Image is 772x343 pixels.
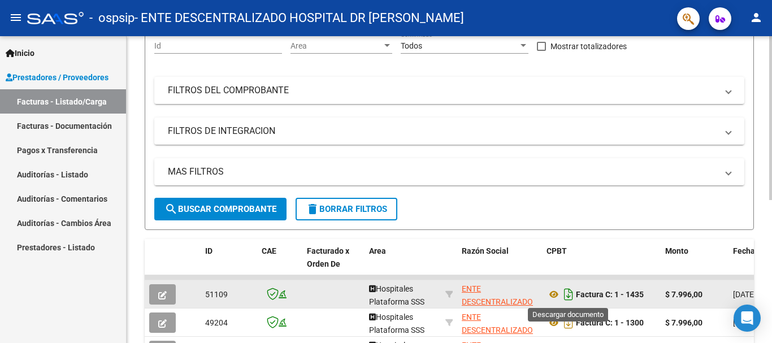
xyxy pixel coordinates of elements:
[369,312,424,335] span: Hospitales Plataforma SSS
[462,283,537,306] div: 30667332873
[665,290,702,299] strong: $ 7.996,00
[733,318,756,327] span: [DATE]
[576,318,644,327] strong: Factura C: 1 - 1300
[457,239,542,289] datatable-header-cell: Razón Social
[205,318,228,327] span: 49204
[661,239,728,289] datatable-header-cell: Monto
[542,239,661,289] datatable-header-cell: CPBT
[201,239,257,289] datatable-header-cell: ID
[749,11,763,24] mat-icon: person
[168,166,717,178] mat-panel-title: MAS FILTROS
[290,41,382,51] span: Area
[561,285,576,303] i: Descargar documento
[154,118,744,145] mat-expansion-panel-header: FILTROS DE INTEGRACION
[369,246,386,255] span: Area
[306,202,319,216] mat-icon: delete
[462,311,537,335] div: 30667332873
[561,314,576,332] i: Descargar documento
[306,204,387,214] span: Borrar Filtros
[734,305,761,332] div: Open Intercom Messenger
[576,290,644,299] strong: Factura C: 1 - 1435
[401,41,422,50] span: Todos
[547,246,567,255] span: CPBT
[365,239,441,289] datatable-header-cell: Area
[550,40,627,53] span: Mostrar totalizadores
[205,290,228,299] span: 51109
[135,6,464,31] span: - ENTE DESCENTRALIZADO HOSPITAL DR [PERSON_NAME]
[89,6,135,31] span: - ospsip
[369,284,424,306] span: Hospitales Plataforma SSS
[164,202,178,216] mat-icon: search
[168,125,717,137] mat-panel-title: FILTROS DE INTEGRACION
[296,198,397,220] button: Borrar Filtros
[154,77,744,104] mat-expansion-panel-header: FILTROS DEL COMPROBANTE
[733,290,756,299] span: [DATE]
[9,11,23,24] mat-icon: menu
[302,239,365,289] datatable-header-cell: Facturado x Orden De
[307,246,349,268] span: Facturado x Orden De
[154,158,744,185] mat-expansion-panel-header: MAS FILTROS
[462,246,509,255] span: Razón Social
[164,204,276,214] span: Buscar Comprobante
[205,246,212,255] span: ID
[154,198,287,220] button: Buscar Comprobante
[665,246,688,255] span: Monto
[257,239,302,289] datatable-header-cell: CAE
[262,246,276,255] span: CAE
[462,284,533,332] span: ENTE DESCENTRALIZADO HOSPITAL DR [PERSON_NAME]
[168,84,717,97] mat-panel-title: FILTROS DEL COMPROBANTE
[6,71,109,84] span: Prestadores / Proveedores
[6,47,34,59] span: Inicio
[665,318,702,327] strong: $ 7.996,00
